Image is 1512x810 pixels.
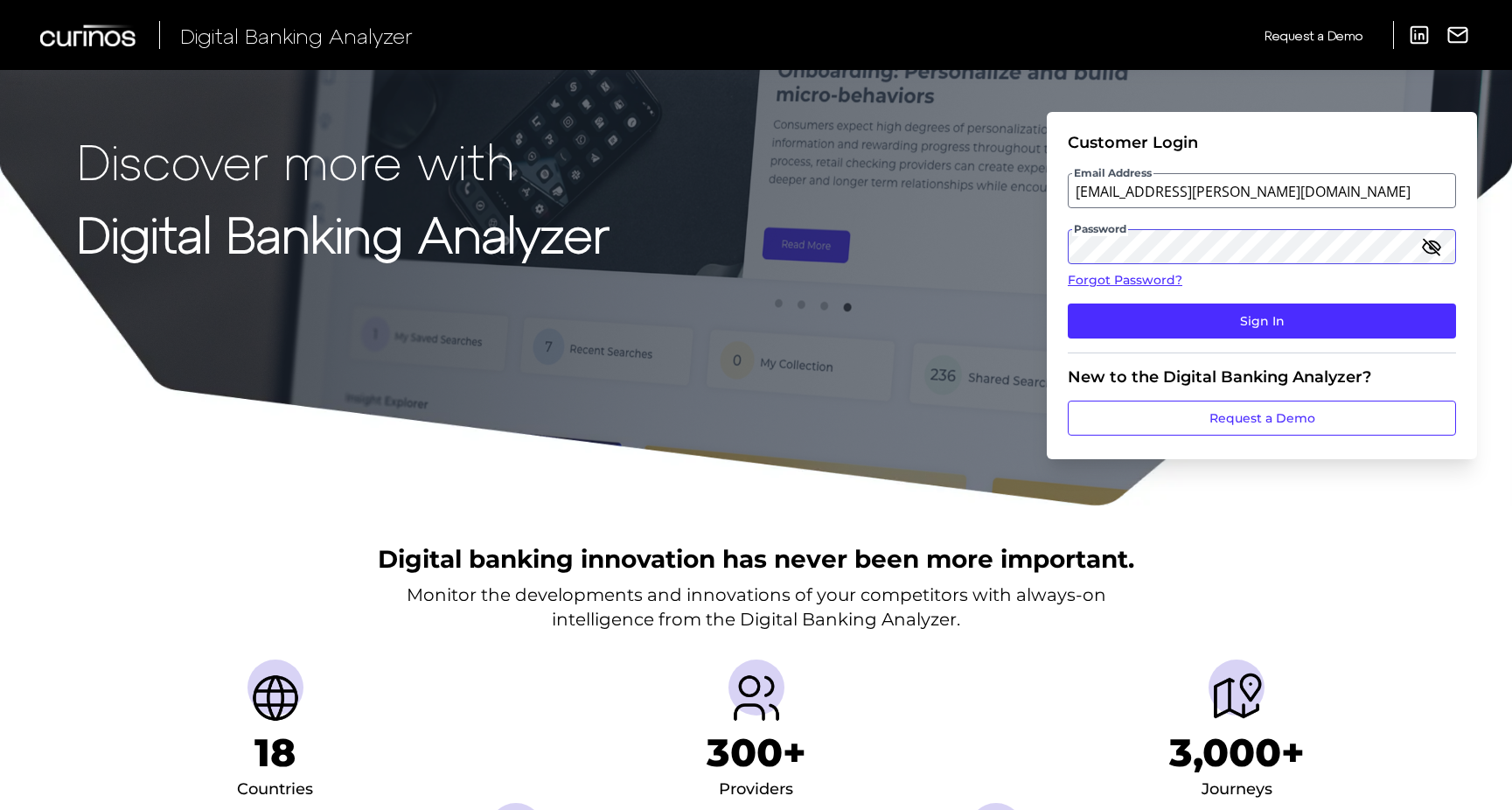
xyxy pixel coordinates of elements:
a: Request a Demo [1068,401,1456,436]
img: Countries [247,670,303,726]
button: Sign In [1068,304,1456,339]
h2: Digital banking innovation has never been more important. [378,542,1134,576]
span: Digital Banking Analyzer [180,23,413,48]
div: New to the Digital Banking Analyzer? [1068,367,1456,387]
img: Curinos [40,24,138,46]
a: Forgot Password? [1068,271,1456,290]
a: Request a Demo [1265,21,1362,50]
span: Request a Demo [1265,28,1362,43]
div: Journeys [1202,776,1272,804]
h1: 300+ [707,730,806,776]
p: Discover more with [77,133,610,188]
h1: 3,000+ [1169,730,1305,776]
strong: Digital Banking Analyzer [77,204,610,262]
div: Countries [237,776,313,804]
div: Providers [719,776,793,804]
span: Password [1072,222,1128,236]
p: Monitor the developments and innovations of your competitors with always-on intelligence from the... [407,583,1106,632]
div: Customer Login [1068,133,1456,152]
img: Journeys [1209,670,1265,726]
img: Providers [728,670,784,726]
span: Email Address [1072,166,1153,180]
h1: 18 [254,730,296,776]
